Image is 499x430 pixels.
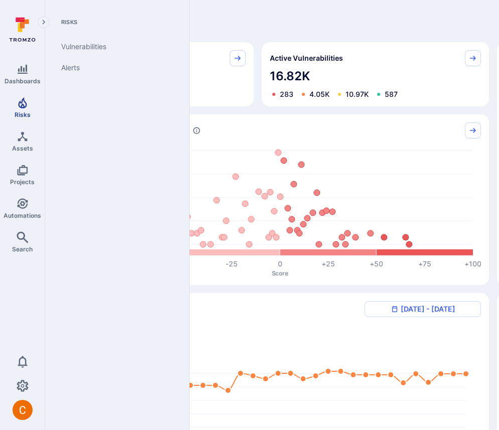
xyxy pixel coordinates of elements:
span: Dashboards [5,77,41,85]
text: +50 [370,259,384,268]
div: Unresolved vulnerabilities by score [59,114,489,285]
i: Expand navigation menu [40,18,47,27]
text: Score [272,270,289,277]
div: 587 [385,90,398,98]
span: Assets [12,145,33,152]
span: Risks [53,18,177,26]
text: +25 [322,259,336,268]
text: 0 [278,259,283,268]
div: 283 [280,90,293,98]
div: 10.97K [346,90,369,98]
text: +75 [418,259,431,268]
text: -25 [226,259,238,268]
div: Active vulnerabilities [262,42,489,106]
button: Expand navigation menu [38,16,50,28]
h2: 16.82K [270,66,481,86]
a: Alerts [53,57,177,78]
button: [DATE] - [DATE] [365,301,481,317]
span: Active Vulnerabilities [270,53,343,63]
div: Camilo Rivera [13,400,33,420]
span: Risks [15,111,31,118]
span: Automations [4,212,41,219]
h2: 333 [67,317,481,337]
div: 4.05K [309,90,329,98]
div: Number of vulnerabilities in status ‘Open’ ‘Triaged’ and ‘In process’ grouped by score [193,125,201,136]
text: +100 [464,259,481,268]
span: Search [12,245,33,253]
a: Vulnerabilities [53,36,177,57]
img: ACg8ocJuq_DPPTkXyD9OlTnVLvDrpObecjcADscmEHLMiTyEnTELew=s96-c [13,400,33,420]
span: Projects [10,178,35,186]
